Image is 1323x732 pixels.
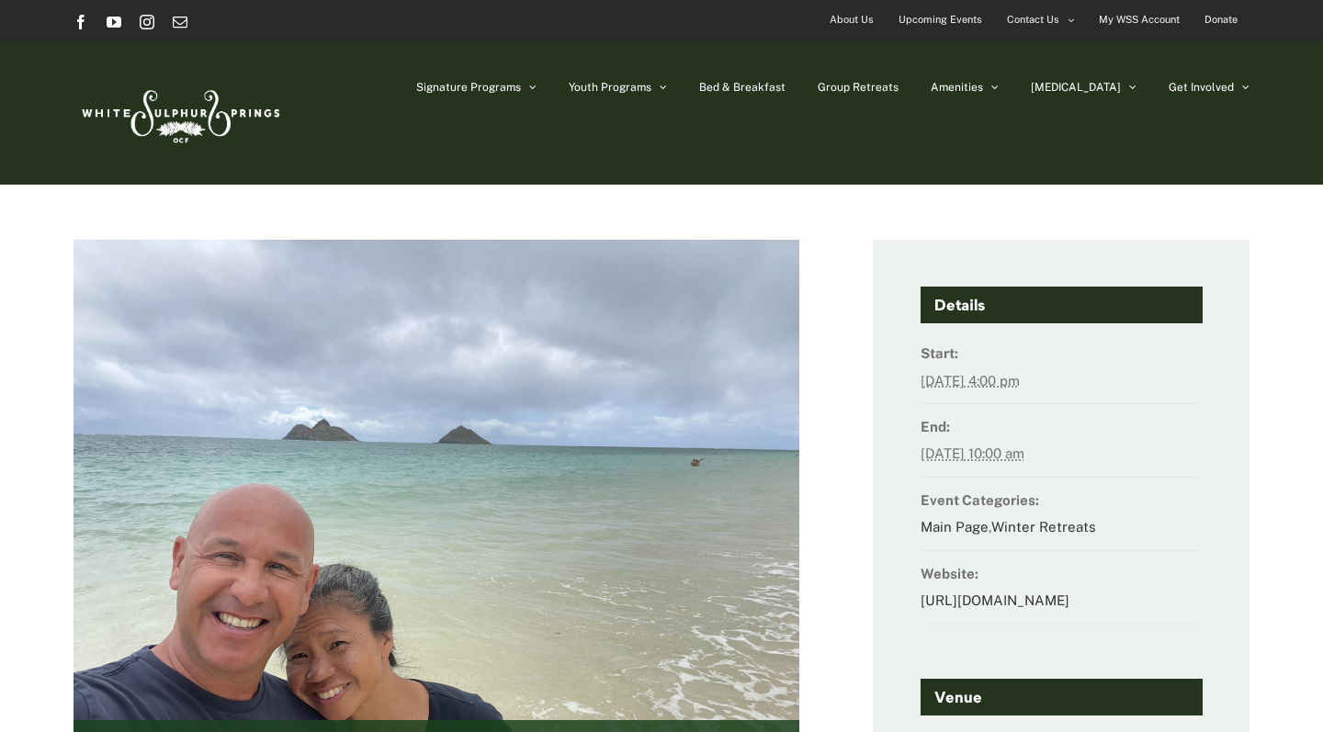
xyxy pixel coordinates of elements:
a: YouTube [107,15,121,29]
a: Get Involved [1169,41,1249,133]
abbr: 2026-01-02 [921,445,1024,461]
span: [MEDICAL_DATA] [1031,82,1121,93]
h4: Venue [921,679,1203,715]
img: White Sulphur Springs Logo [73,70,285,156]
dt: Start: [921,340,1203,366]
a: Email [173,15,187,29]
a: Winter Retreats [991,519,1096,535]
dd: , [921,513,1203,550]
span: Signature Programs [416,82,521,93]
span: Bed & Breakfast [699,82,786,93]
span: About Us [830,6,874,33]
abbr: 2025-12-30 [921,373,1020,389]
dt: Event Categories: [921,487,1203,513]
nav: Main Menu [416,41,1249,133]
a: Youth Programs [569,41,667,133]
a: Signature Programs [416,41,537,133]
a: Instagram [140,15,154,29]
span: Group Retreats [818,82,899,93]
span: Contact Us [1007,6,1059,33]
span: Upcoming Events [899,6,982,33]
a: [MEDICAL_DATA] [1031,41,1136,133]
span: Donate [1204,6,1238,33]
dt: End: [921,413,1203,440]
a: Facebook [73,15,88,29]
a: [URL][DOMAIN_NAME] [921,592,1069,608]
dt: Website: [921,560,1203,587]
span: Get Involved [1169,82,1234,93]
a: Amenities [931,41,999,133]
a: Group Retreats [818,41,899,133]
span: Youth Programs [569,82,651,93]
h4: Details [921,287,1203,323]
a: Bed & Breakfast [699,41,786,133]
a: Main Page [921,519,989,535]
span: Amenities [931,82,983,93]
span: My WSS Account [1099,6,1180,33]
